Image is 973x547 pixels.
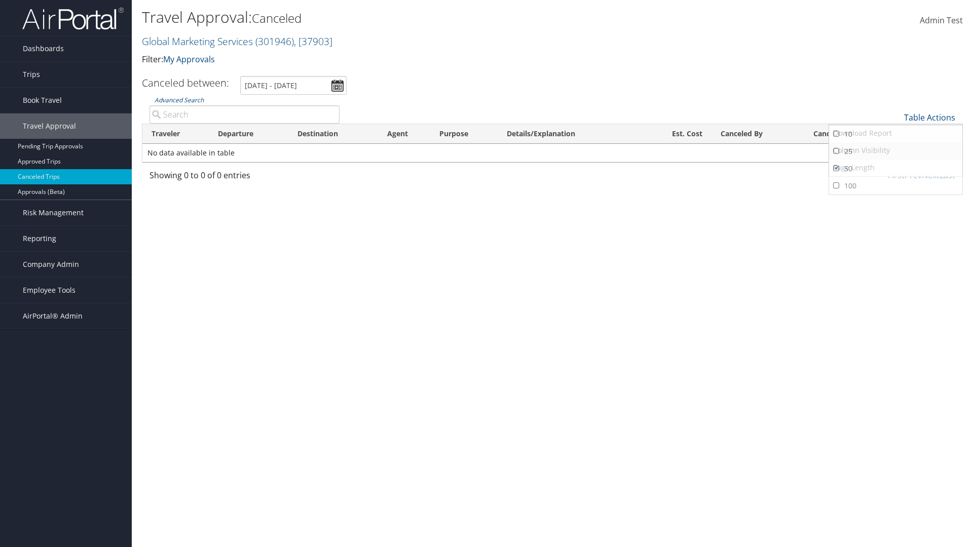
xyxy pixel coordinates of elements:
a: 25 [829,143,962,160]
a: Download Report [829,125,962,142]
span: Dashboards [23,36,64,61]
span: AirPortal® Admin [23,303,83,329]
img: airportal-logo.png [22,7,124,30]
span: Risk Management [23,200,84,225]
span: Employee Tools [23,278,76,303]
a: 50 [829,160,962,177]
span: Reporting [23,226,56,251]
a: 100 [829,177,962,194]
span: Book Travel [23,88,62,113]
span: Company Admin [23,252,79,277]
a: 10 [829,126,962,143]
span: Trips [23,62,40,87]
span: Travel Approval [23,113,76,139]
